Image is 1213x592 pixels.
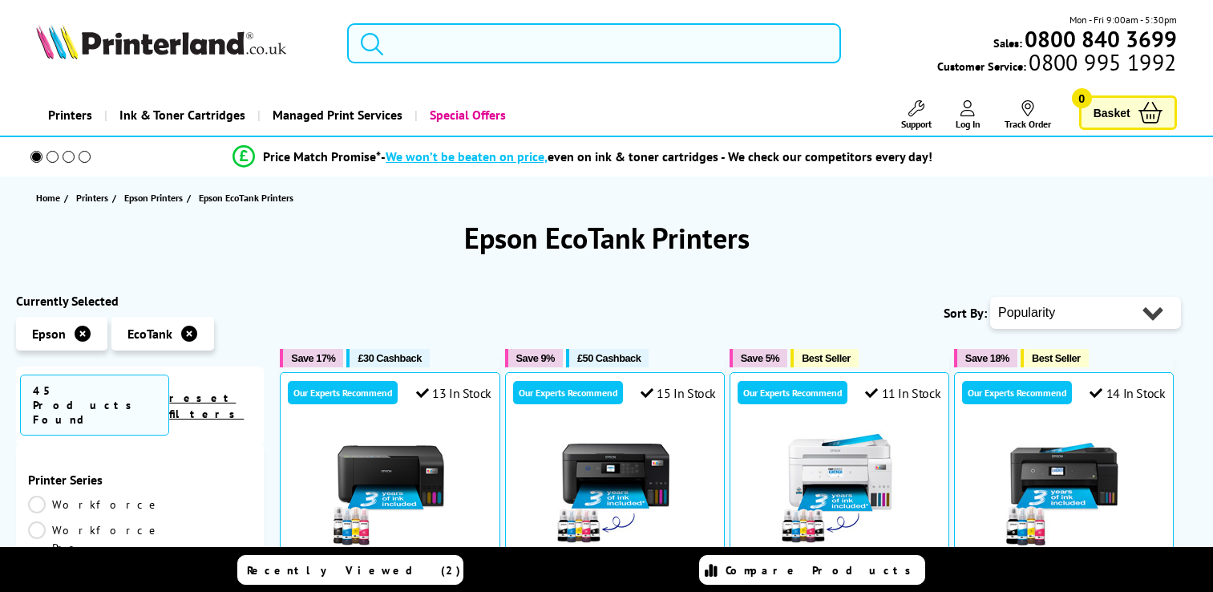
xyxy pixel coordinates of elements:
div: Our Experts Recommend [962,381,1072,404]
img: Epson EcoTank ET-4856 [779,429,900,549]
a: Printers [36,95,104,136]
span: Mon - Fri 9:00am - 5:30pm [1069,12,1177,27]
span: EcoTank [127,326,172,342]
span: 0800 995 1992 [1026,55,1176,70]
span: 45 Products Found [20,375,169,436]
a: Workforce [28,496,161,513]
a: Ink & Toner Cartridges [104,95,257,136]
span: We won’t be beaten on price, [386,148,548,164]
a: Epson EcoTank ET-4856 [779,537,900,553]
button: Save 18% [954,349,1017,367]
span: £30 Cashback [358,352,421,364]
li: modal_Promise [8,143,1157,171]
span: Best Seller [1032,352,1081,364]
span: Recently Viewed (2) [247,563,461,578]
div: Currently Selected [16,293,264,309]
a: Printerland Logo [36,24,327,63]
button: Save 9% [505,349,563,367]
span: Price Match Promise* [263,148,381,164]
div: Our Experts Recommend [513,381,623,404]
span: Basket [1094,102,1130,124]
a: Log In [956,100,981,130]
span: Save 18% [965,352,1009,364]
span: Sort By: [944,305,987,321]
span: 0 [1072,88,1092,108]
div: - even on ink & toner cartridges - We check our competitors every day! [381,148,932,164]
button: £30 Cashback [346,349,429,367]
div: 13 In Stock [416,385,491,401]
span: Compare Products [726,563,920,578]
div: 15 In Stock [641,385,716,401]
span: Save 5% [741,352,779,364]
span: Printers [76,189,108,206]
div: Our Experts Recommend [738,381,847,404]
div: 11 In Stock [865,385,940,401]
span: Sales: [993,35,1022,51]
button: Best Seller [1021,349,1089,367]
a: reset filters [169,391,244,421]
a: Track Order [1005,100,1051,130]
b: 0800 840 3699 [1025,24,1177,54]
span: £50 Cashback [577,352,641,364]
span: Epson [32,326,66,342]
img: Printerland Logo [36,24,286,59]
span: Best Seller [802,352,851,364]
span: Epson Printers [124,189,183,206]
button: Save 5% [730,349,787,367]
span: Save 9% [516,352,555,364]
a: Printers [76,189,112,206]
a: Compare Products [699,555,925,585]
span: Epson EcoTank Printers [199,192,293,204]
span: Support [901,118,932,130]
h1: Epson EcoTank Printers [16,219,1197,257]
img: Epson EcoTank ET-2862 [330,429,451,549]
span: Ink & Toner Cartridges [119,95,245,136]
img: Epson EcoTank ET-2851 [555,429,675,549]
a: Support [901,100,932,130]
a: Epson EcoTank ET-2851 [555,537,675,553]
button: £50 Cashback [566,349,649,367]
span: Printer Series [28,472,252,488]
a: Home [36,189,64,206]
a: Recently Viewed (2) [237,555,463,585]
span: Save 17% [291,352,335,364]
a: Workforce Pro [28,521,161,557]
a: Epson EcoTank ET-2862 [330,537,451,553]
a: Epson Printers [124,189,187,206]
img: Epson EcoTank ET-15000 [1004,429,1124,549]
a: Basket 0 [1079,95,1177,130]
span: Log In [956,118,981,130]
button: Save 17% [280,349,343,367]
div: Our Experts Recommend [288,381,398,404]
a: Managed Print Services [257,95,414,136]
a: Epson EcoTank ET-15000 [1004,537,1124,553]
a: Special Offers [414,95,518,136]
div: 14 In Stock [1090,385,1165,401]
button: Best Seller [790,349,859,367]
a: 0800 840 3699 [1022,31,1177,47]
span: Customer Service: [937,55,1176,74]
